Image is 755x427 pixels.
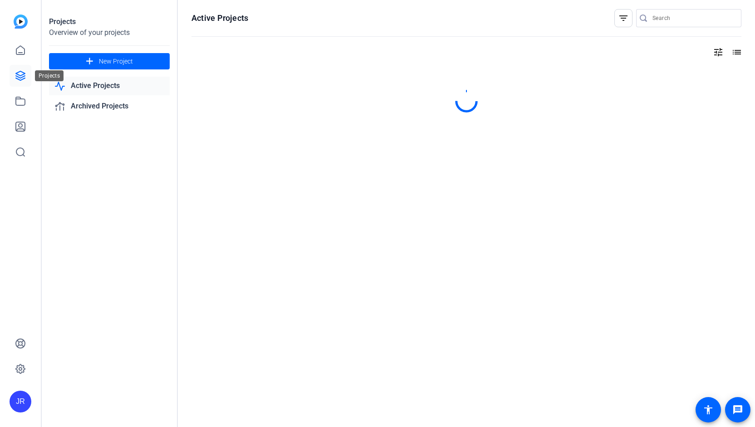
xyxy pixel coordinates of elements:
div: Projects [49,16,170,27]
mat-icon: tune [713,47,724,58]
h1: Active Projects [191,13,248,24]
mat-icon: list [730,47,741,58]
a: Active Projects [49,77,170,95]
div: Projects [35,70,64,81]
mat-icon: add [84,56,95,67]
input: Search [652,13,734,24]
mat-icon: filter_list [618,13,629,24]
a: Archived Projects [49,97,170,116]
img: blue-gradient.svg [14,15,28,29]
div: Overview of your projects [49,27,170,38]
button: New Project [49,53,170,69]
span: New Project [99,57,133,66]
mat-icon: accessibility [703,404,714,415]
div: JR [10,391,31,412]
mat-icon: message [732,404,743,415]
